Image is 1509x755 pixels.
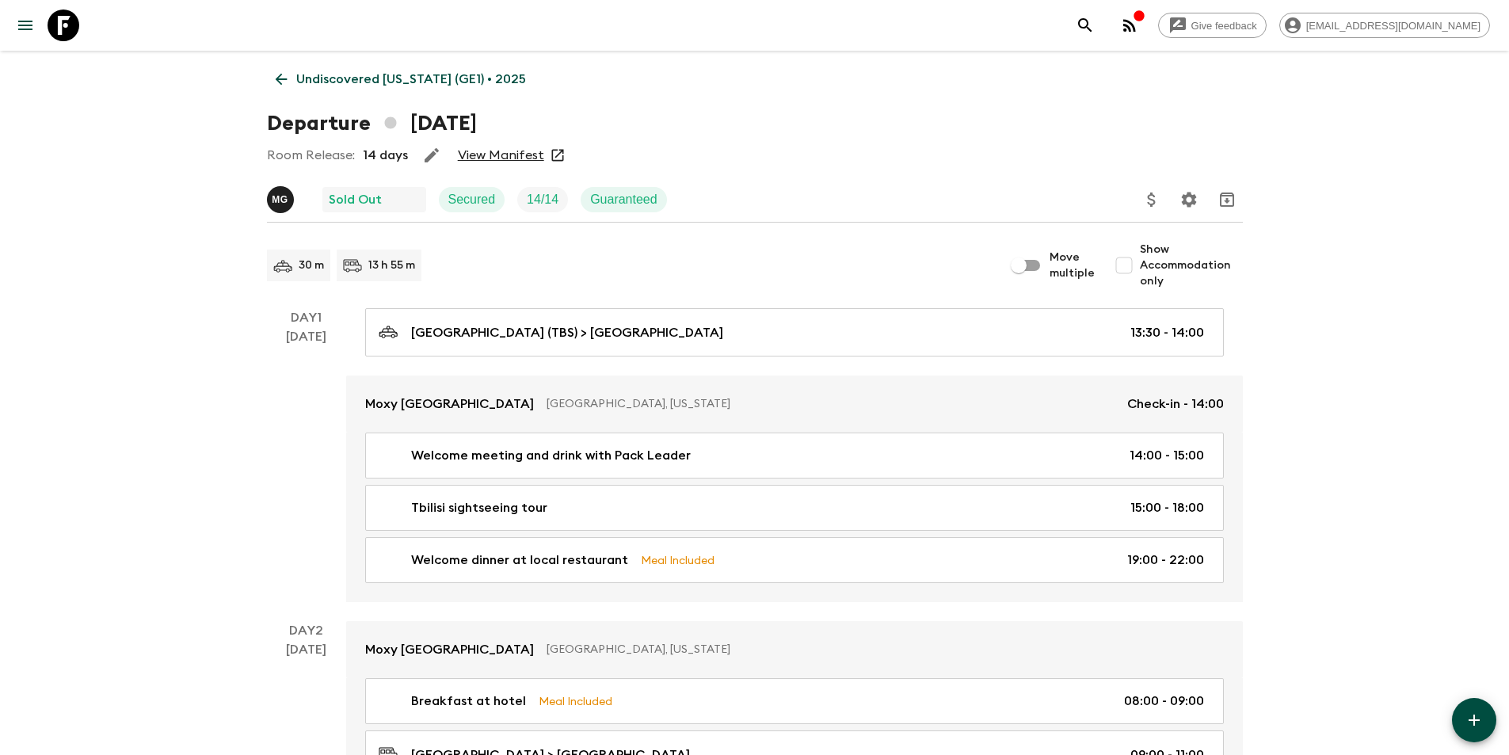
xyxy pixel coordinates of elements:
[1069,10,1101,41] button: search adventures
[1158,13,1267,38] a: Give feedback
[458,147,544,163] a: View Manifest
[365,308,1224,357] a: [GEOGRAPHIC_DATA] (TBS) > [GEOGRAPHIC_DATA]13:30 - 14:00
[1136,184,1168,215] button: Update Price, Early Bird Discount and Costs
[517,187,568,212] div: Trip Fill
[1050,250,1096,281] span: Move multiple
[365,678,1224,724] a: Breakfast at hotelMeal Included08:00 - 09:00
[267,108,477,139] h1: Departure [DATE]
[296,70,526,89] p: Undiscovered [US_STATE] (GE1) • 2025
[1130,498,1204,517] p: 15:00 - 18:00
[267,63,535,95] a: Undiscovered [US_STATE] (GE1) • 2025
[299,257,324,273] p: 30 m
[267,191,297,204] span: Mariam Gabichvadze
[1173,184,1205,215] button: Settings
[1127,395,1224,414] p: Check-in - 14:00
[1183,20,1266,32] span: Give feedback
[286,327,326,602] div: [DATE]
[411,446,691,465] p: Welcome meeting and drink with Pack Leader
[411,692,526,711] p: Breakfast at hotel
[365,640,534,659] p: Moxy [GEOGRAPHIC_DATA]
[547,642,1211,658] p: [GEOGRAPHIC_DATA], [US_STATE]
[1127,551,1204,570] p: 19:00 - 22:00
[267,186,297,213] button: MG
[1124,692,1204,711] p: 08:00 - 09:00
[1298,20,1489,32] span: [EMAIL_ADDRESS][DOMAIN_NAME]
[448,190,496,209] p: Secured
[1279,13,1490,38] div: [EMAIL_ADDRESS][DOMAIN_NAME]
[267,621,346,640] p: Day 2
[1130,323,1204,342] p: 13:30 - 14:00
[368,257,415,273] p: 13 h 55 m
[267,308,346,327] p: Day 1
[411,323,723,342] p: [GEOGRAPHIC_DATA] (TBS) > [GEOGRAPHIC_DATA]
[346,621,1243,678] a: Moxy [GEOGRAPHIC_DATA][GEOGRAPHIC_DATA], [US_STATE]
[10,10,41,41] button: menu
[411,551,628,570] p: Welcome dinner at local restaurant
[1140,242,1243,289] span: Show Accommodation only
[590,190,657,209] p: Guaranteed
[365,395,534,414] p: Moxy [GEOGRAPHIC_DATA]
[1130,446,1204,465] p: 14:00 - 15:00
[411,498,547,517] p: Tbilisi sightseeing tour
[363,146,408,165] p: 14 days
[1211,184,1243,215] button: Archive (Completed, Cancelled or Unsynced Departures only)
[439,187,505,212] div: Secured
[272,193,288,206] p: M G
[329,190,382,209] p: Sold Out
[641,551,714,569] p: Meal Included
[365,485,1224,531] a: Tbilisi sightseeing tour15:00 - 18:00
[539,692,612,710] p: Meal Included
[346,376,1243,433] a: Moxy [GEOGRAPHIC_DATA][GEOGRAPHIC_DATA], [US_STATE]Check-in - 14:00
[365,433,1224,479] a: Welcome meeting and drink with Pack Leader14:00 - 15:00
[365,537,1224,583] a: Welcome dinner at local restaurantMeal Included19:00 - 22:00
[527,190,558,209] p: 14 / 14
[267,146,355,165] p: Room Release:
[547,396,1115,412] p: [GEOGRAPHIC_DATA], [US_STATE]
